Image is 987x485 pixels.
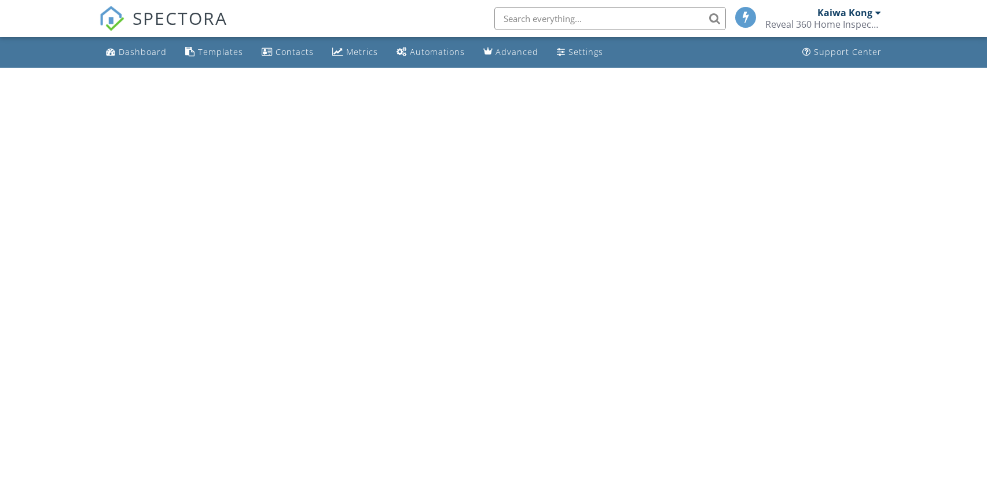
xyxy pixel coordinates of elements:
[101,42,171,63] a: Dashboard
[410,46,465,57] div: Automations
[552,42,608,63] a: Settings
[568,46,603,57] div: Settings
[257,42,318,63] a: Contacts
[119,46,167,57] div: Dashboard
[181,42,248,63] a: Templates
[494,7,726,30] input: Search everything...
[496,46,538,57] div: Advanced
[276,46,314,57] div: Contacts
[133,6,228,30] span: SPECTORA
[346,46,378,57] div: Metrics
[814,46,882,57] div: Support Center
[817,7,872,19] div: Kaiwa Kong
[798,42,886,63] a: Support Center
[99,16,228,40] a: SPECTORA
[99,6,124,31] img: The Best Home Inspection Software - Spectora
[392,42,469,63] a: Automations (Basic)
[765,19,881,30] div: Reveal 360 Home Inspection
[328,42,383,63] a: Metrics
[198,46,243,57] div: Templates
[479,42,543,63] a: Advanced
